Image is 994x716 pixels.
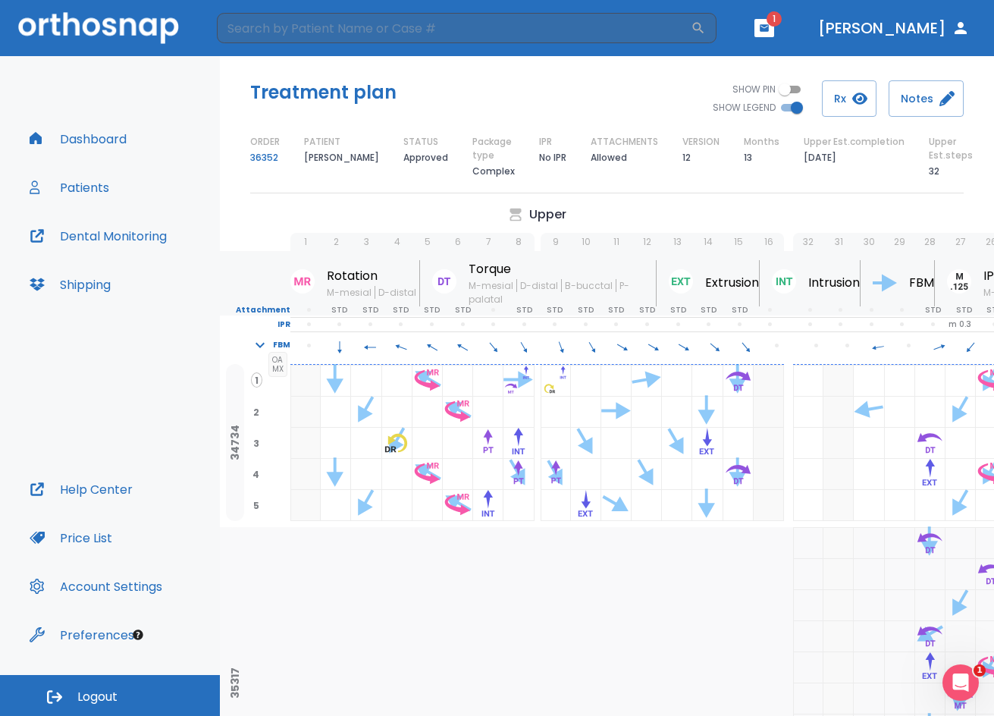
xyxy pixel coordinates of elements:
p: IPR [220,318,290,331]
div: extracted [754,366,784,397]
a: Patients [20,169,118,206]
span: SHOW LEGEND [713,101,776,115]
div: extracted [823,621,854,652]
span: 300° [416,339,447,353]
button: Help Center [20,471,142,507]
p: STD [670,303,686,317]
span: Logout [77,689,118,705]
p: STD [455,303,471,317]
p: STD [956,303,972,317]
p: Rotation [327,267,419,285]
span: OA MX [268,352,287,377]
iframe: Intercom live chat [942,664,979,701]
p: STD [516,303,532,317]
p: STD [925,303,941,317]
p: STD [362,303,378,317]
p: 6 [455,235,461,249]
p: FBM [273,338,290,352]
p: STD [578,303,594,317]
span: 2 [250,405,262,419]
p: Intrusion [808,274,860,292]
p: 28 [924,235,936,249]
p: Months [744,135,779,149]
span: 120° [638,339,669,353]
p: STD [639,303,655,317]
p: STD [547,303,563,317]
div: extracted [290,459,321,490]
p: 12 [643,235,651,249]
p: 13 [673,235,682,249]
div: extracted [823,366,854,397]
div: extracted [823,490,854,521]
span: D-distal [516,279,561,292]
div: extracted [823,459,854,490]
p: Approved [403,149,448,167]
div: extracted [823,528,854,559]
span: SHOW PIN [732,83,776,96]
p: 13 [744,149,752,167]
span: 300° [447,339,478,353]
p: m 0.3 [949,318,971,331]
p: 32 [929,162,939,181]
div: extracted [754,397,784,428]
p: 10 [582,235,591,249]
button: Shipping [20,266,120,303]
div: extracted [754,428,784,459]
p: IPR [539,135,552,149]
span: 4 [249,467,262,481]
p: Allowed [591,149,627,167]
button: Price List [20,520,121,556]
span: 1 [767,11,782,27]
span: 130° [700,339,731,353]
span: M-mesial [469,279,516,292]
p: VERSION [682,135,720,149]
p: [DATE] [804,149,836,167]
p: 34734 [229,425,241,460]
a: Account Settings [20,568,171,605]
button: Dashboard [20,121,136,157]
div: Tooltip anchor [131,628,145,642]
p: 16 [764,235,773,249]
p: STD [701,303,716,317]
span: 270° [355,339,386,353]
div: extracted [290,366,321,397]
span: 290° [386,339,417,353]
p: Complex [472,162,515,181]
p: Upper [529,206,566,224]
button: Preferences [20,617,143,653]
p: Torque [469,260,656,278]
div: extracted [290,397,321,428]
img: Orthosnap [18,12,179,43]
div: extracted [823,397,854,428]
p: Upper Est.steps [929,135,973,162]
p: Attachment [220,303,290,317]
span: 140° [478,339,510,353]
span: 3 [250,436,262,450]
p: 27 [955,235,966,249]
p: 15 [734,235,743,249]
p: STD [424,303,440,317]
p: 12 [682,149,691,167]
p: ORDER [250,135,280,149]
button: [PERSON_NAME] [812,14,976,42]
p: FBM [909,274,934,292]
span: 70° [924,339,955,353]
p: 30 [864,235,875,249]
span: 140° [730,339,761,353]
p: ATTACHMENTS [591,135,658,149]
p: 7 [486,235,491,249]
p: STD [732,303,748,317]
span: 1 [974,664,986,677]
div: extracted [823,559,854,590]
button: Dental Monitoring [20,218,176,254]
p: 1 [304,235,307,249]
div: extracted [290,428,321,459]
p: 8 [516,235,522,249]
div: extracted [754,490,784,521]
div: extracted [290,490,321,521]
p: STD [608,303,624,317]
